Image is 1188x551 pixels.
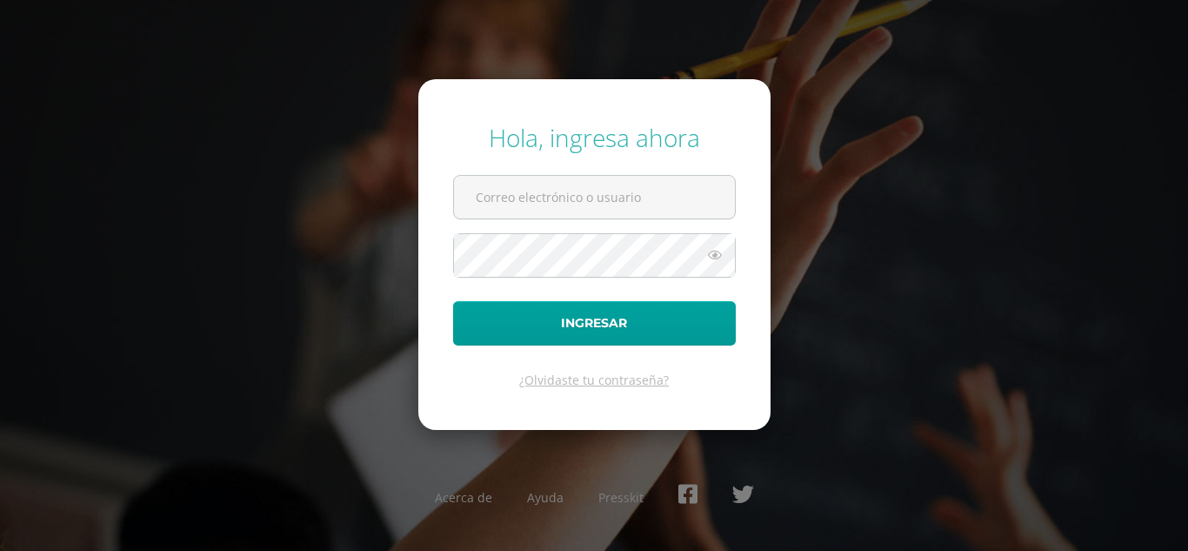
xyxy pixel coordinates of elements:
[527,489,564,506] a: Ayuda
[454,176,735,218] input: Correo electrónico o usuario
[519,372,669,388] a: ¿Olvidaste tu contraseña?
[453,301,736,346] button: Ingresar
[453,121,736,154] div: Hola, ingresa ahora
[598,489,644,506] a: Presskit
[435,489,492,506] a: Acerca de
